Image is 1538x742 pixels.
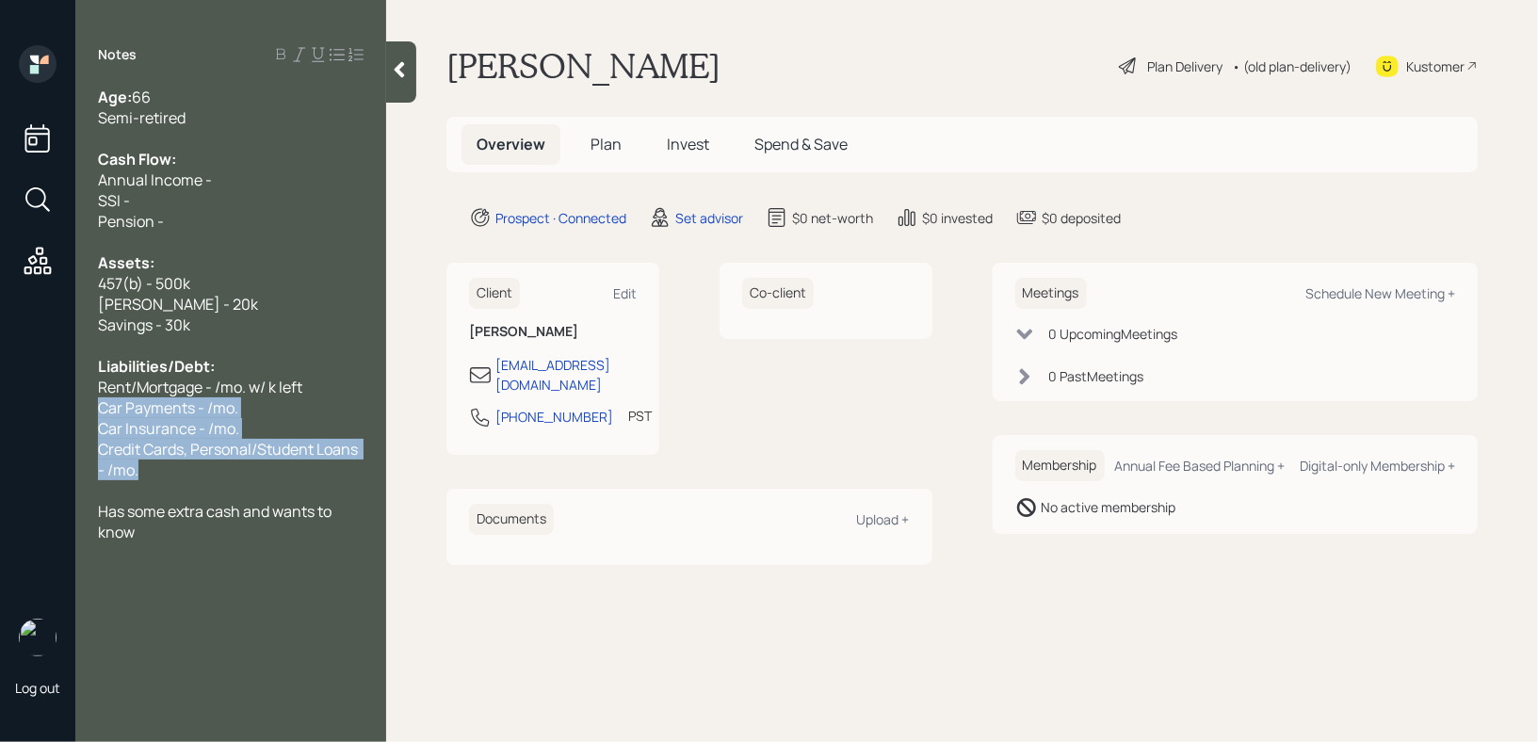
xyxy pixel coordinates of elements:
span: Car Insurance - /mo. [98,418,239,439]
span: Savings - 30k [98,315,190,335]
h1: [PERSON_NAME] [446,45,720,87]
div: 0 Upcoming Meeting s [1049,324,1178,344]
span: Invest [667,134,709,154]
span: Plan [591,134,622,154]
span: 66 [132,87,151,107]
div: [PHONE_NUMBER] [495,407,613,427]
div: $0 net-worth [792,208,873,228]
span: Car Payments - /mo. [98,397,238,418]
div: Digital-only Membership + [1300,457,1455,475]
span: [PERSON_NAME] - 20k [98,294,258,315]
span: 457(b) - 500k [98,273,190,294]
div: 0 Past Meeting s [1049,366,1144,386]
h6: Co-client [742,278,814,309]
span: Spend & Save [754,134,848,154]
h6: Membership [1015,450,1105,481]
h6: [PERSON_NAME] [469,324,637,340]
label: Notes [98,45,137,64]
div: Set advisor [675,208,743,228]
span: Annual Income - [98,169,212,190]
div: Prospect · Connected [495,208,626,228]
div: [EMAIL_ADDRESS][DOMAIN_NAME] [495,355,637,395]
span: Rent/Mortgage - /mo. w/ k left [98,377,302,397]
div: No active membership [1042,497,1176,517]
span: Semi-retired [98,107,186,128]
h6: Client [469,278,520,309]
img: retirable_logo.png [19,619,57,656]
div: Log out [15,679,60,697]
div: Edit [613,284,637,302]
div: $0 deposited [1042,208,1121,228]
span: Credit Cards, Personal/Student Loans - /mo. [98,439,361,480]
div: Upload + [857,510,910,528]
div: Schedule New Meeting + [1305,284,1455,302]
div: Kustomer [1406,56,1465,76]
span: Assets: [98,252,154,273]
h6: Documents [469,504,554,535]
div: Plan Delivery [1147,56,1222,76]
div: Annual Fee Based Planning + [1114,457,1285,475]
span: Liabilities/Debt: [98,356,215,377]
div: • (old plan-delivery) [1232,56,1352,76]
span: Age: [98,87,132,107]
span: Pension - [98,211,164,232]
span: Has some extra cash and wants to know [98,501,334,542]
div: $0 invested [922,208,993,228]
div: PST [628,406,652,426]
span: Cash Flow: [98,149,176,169]
span: SSI - [98,190,130,211]
h6: Meetings [1015,278,1087,309]
span: Overview [477,134,545,154]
